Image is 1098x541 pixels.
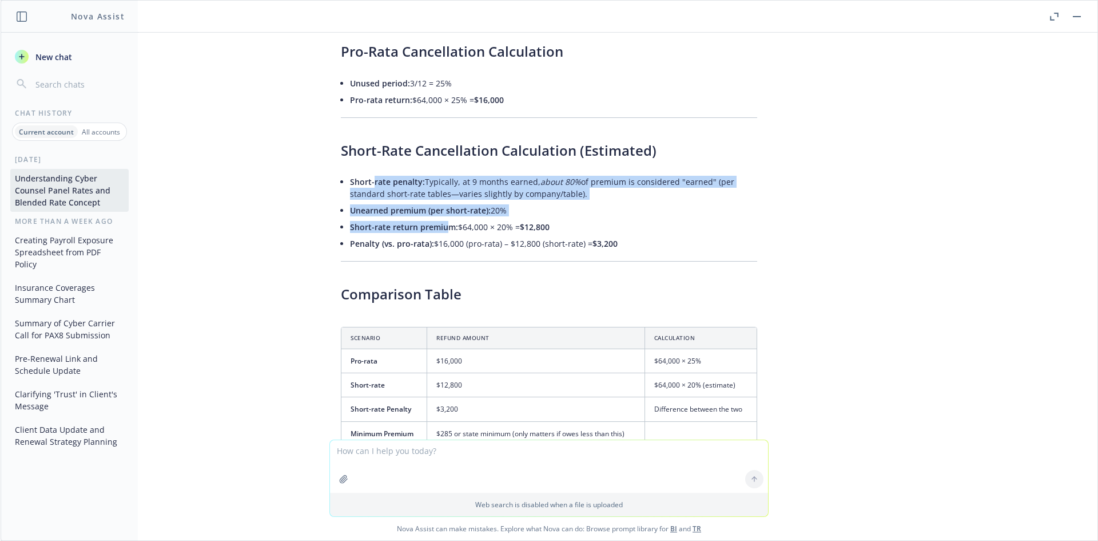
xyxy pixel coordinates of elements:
[350,173,757,202] li: Typically, at 9 months earned, of premium is considered "earned" (per standard short-rate tables—...
[427,327,645,349] th: Refund Amount
[341,327,427,349] th: Scenario
[351,380,385,390] span: Short-rate
[33,51,72,63] span: New chat
[1,216,138,226] div: More than a week ago
[341,285,757,304] h3: Comparison Table
[474,94,504,105] span: $16,000
[351,429,413,439] span: Minimum Premium
[540,176,581,187] em: about 80%
[71,10,125,22] h1: Nova Assist
[1,108,138,118] div: Chat History
[10,278,129,309] button: Insurance Coverages Summary Chart
[10,231,129,274] button: Creating Payroll Exposure Spreadsheet from PDF Policy
[670,524,677,534] a: BI
[592,238,618,249] span: $3,200
[10,169,129,212] button: Understanding Cyber Counsel Panel Rates and Blended Rate Concept
[427,349,645,373] td: $16,000
[350,94,412,105] span: Pro-rata return:
[82,127,120,137] p: All accounts
[350,78,410,89] span: Unused period:
[10,385,129,416] button: Clarifying 'Trust' in Client's Message
[350,238,434,249] span: Penalty (vs. pro-rata):
[350,176,425,187] span: Short-rate penalty:
[5,517,1093,540] span: Nova Assist can make mistakes. Explore what Nova can do: Browse prompt library for and
[427,421,645,445] td: $285 or state minimum (only matters if owes less than this)
[350,219,757,235] li: $64,000 × 20% =
[341,42,757,61] h3: Pro-Rata Cancellation Calculation
[645,349,757,373] td: $64,000 × 25%
[350,222,458,232] span: Short-rate return premium:
[427,373,645,397] td: $12,800
[645,397,757,421] td: Difference between the two
[350,92,757,108] li: $64,000 × 25% =
[351,356,377,366] span: Pro-rata
[520,222,550,232] span: $12,800
[337,500,761,510] p: Web search is disabled when a file is uploaded
[350,235,757,252] li: $16,000 (pro-rata) – $12,800 (short-rate) =
[10,420,129,451] button: Client Data Update and Renewal Strategy Planning
[33,76,124,92] input: Search chats
[1,155,138,164] div: [DATE]
[10,46,129,67] button: New chat
[645,327,757,349] th: Calculation
[10,314,129,345] button: Summary of Cyber Carrier Call for PAX8 Submission
[341,141,757,160] h3: Short-Rate Cancellation Calculation (Estimated)
[350,202,757,219] li: 20%
[427,397,645,421] td: $3,200
[351,404,411,414] span: Short-rate Penalty
[10,349,129,380] button: Pre-Renewal Link and Schedule Update
[693,524,701,534] a: TR
[350,205,491,216] span: Unearned premium (per short-rate):
[19,127,74,137] p: Current account
[645,373,757,397] td: $64,000 × 20% (estimate)
[350,75,757,92] li: 3/12 = 25%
